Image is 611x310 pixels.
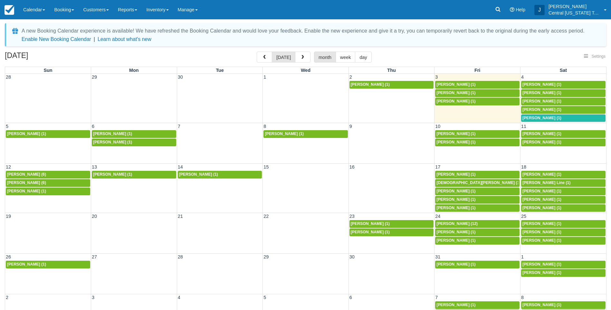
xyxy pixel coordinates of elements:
[435,171,520,179] a: [PERSON_NAME] (1)
[516,7,525,12] span: Help
[521,196,606,204] a: [PERSON_NAME] (1)
[436,180,520,185] span: [DEMOGRAPHIC_DATA][PERSON_NAME] (1)
[265,131,304,136] span: [PERSON_NAME] (1)
[179,172,218,177] span: [PERSON_NAME] (1)
[92,139,176,146] a: [PERSON_NAME] (1)
[521,237,606,245] a: [PERSON_NAME] (1)
[93,131,132,136] span: [PERSON_NAME] (1)
[520,295,524,300] span: 8
[436,230,475,234] span: [PERSON_NAME] (1)
[351,82,390,87] span: [PERSON_NAME] (1)
[178,171,262,179] a: [PERSON_NAME] (1)
[5,74,12,80] span: 28
[521,228,606,236] a: [PERSON_NAME] (1)
[435,81,520,89] a: [PERSON_NAME] (1)
[263,214,269,219] span: 22
[520,214,527,219] span: 25
[522,131,561,136] span: [PERSON_NAME] (1)
[22,36,91,43] button: Enable New Booking Calendar
[522,91,561,95] span: [PERSON_NAME] (1)
[436,303,475,307] span: [PERSON_NAME] (1)
[263,254,269,259] span: 29
[435,139,520,146] a: [PERSON_NAME] (1)
[522,230,561,234] span: [PERSON_NAME] (1)
[263,124,267,129] span: 8
[435,98,520,105] a: [PERSON_NAME] (1)
[522,82,561,87] span: [PERSON_NAME] (1)
[522,270,561,275] span: [PERSON_NAME] (1)
[436,172,475,177] span: [PERSON_NAME] (1)
[5,254,12,259] span: 26
[435,196,520,204] a: [PERSON_NAME] (1)
[435,130,520,138] a: [PERSON_NAME] (1)
[435,301,520,309] a: [PERSON_NAME] (1)
[436,131,475,136] span: [PERSON_NAME] (1)
[521,139,606,146] a: [PERSON_NAME] (1)
[522,189,561,193] span: [PERSON_NAME] (1)
[7,172,46,177] span: [PERSON_NAME] (6)
[92,171,176,179] a: [PERSON_NAME] (1)
[7,262,46,266] span: [PERSON_NAME] (1)
[6,179,90,187] a: [PERSON_NAME] (6)
[349,220,434,228] a: [PERSON_NAME] (1)
[522,116,561,120] span: [PERSON_NAME] (1)
[5,164,12,170] span: 12
[521,106,606,114] a: [PERSON_NAME] (1)
[272,52,295,63] button: [DATE]
[549,3,600,10] p: [PERSON_NAME]
[436,82,475,87] span: [PERSON_NAME] (1)
[355,52,371,63] button: day
[580,52,609,61] button: Settings
[349,81,434,89] a: [PERSON_NAME] (1)
[534,5,545,15] div: J
[336,52,356,63] button: week
[263,164,269,170] span: 15
[522,180,571,185] span: [PERSON_NAME] Line (1)
[434,124,441,129] span: 10
[436,206,475,210] span: [PERSON_NAME] (1)
[5,295,9,300] span: 2
[91,295,95,300] span: 3
[436,221,478,226] span: [PERSON_NAME] (12)
[435,179,520,187] a: [DEMOGRAPHIC_DATA][PERSON_NAME] (1)
[434,254,441,259] span: 31
[263,130,348,138] a: [PERSON_NAME] (1)
[349,295,353,300] span: 6
[435,89,520,97] a: [PERSON_NAME] (1)
[7,131,46,136] span: [PERSON_NAME] (1)
[521,179,606,187] a: [PERSON_NAME] Line (1)
[91,254,98,259] span: 27
[436,189,475,193] span: [PERSON_NAME] (1)
[521,98,606,105] a: [PERSON_NAME] (1)
[549,10,600,16] p: Central [US_STATE] Tours
[216,68,224,73] span: Tue
[434,295,438,300] span: 7
[521,81,606,89] a: [PERSON_NAME] (1)
[521,269,606,277] a: [PERSON_NAME] (1)
[521,89,606,97] a: [PERSON_NAME] (1)
[592,54,606,59] span: Settings
[520,254,524,259] span: 1
[6,188,90,195] a: [PERSON_NAME] (1)
[521,114,606,122] a: [PERSON_NAME] (1)
[177,214,184,219] span: 21
[436,197,475,202] span: [PERSON_NAME] (1)
[522,206,561,210] span: [PERSON_NAME] (1)
[93,140,132,144] span: [PERSON_NAME] (1)
[349,228,434,236] a: [PERSON_NAME] (1)
[6,261,90,268] a: [PERSON_NAME] (1)
[436,262,475,266] span: [PERSON_NAME] (1)
[263,74,267,80] span: 1
[43,68,52,73] span: Sun
[521,261,606,268] a: [PERSON_NAME] (1)
[436,99,475,103] span: [PERSON_NAME] (1)
[522,172,561,177] span: [PERSON_NAME] (1)
[435,188,520,195] a: [PERSON_NAME] (1)
[436,238,475,243] span: [PERSON_NAME] (1)
[434,74,438,80] span: 3
[520,124,527,129] span: 11
[435,204,520,212] a: [PERSON_NAME] (1)
[522,197,561,202] span: [PERSON_NAME] (1)
[5,124,9,129] span: 5
[435,237,520,245] a: [PERSON_NAME] (1)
